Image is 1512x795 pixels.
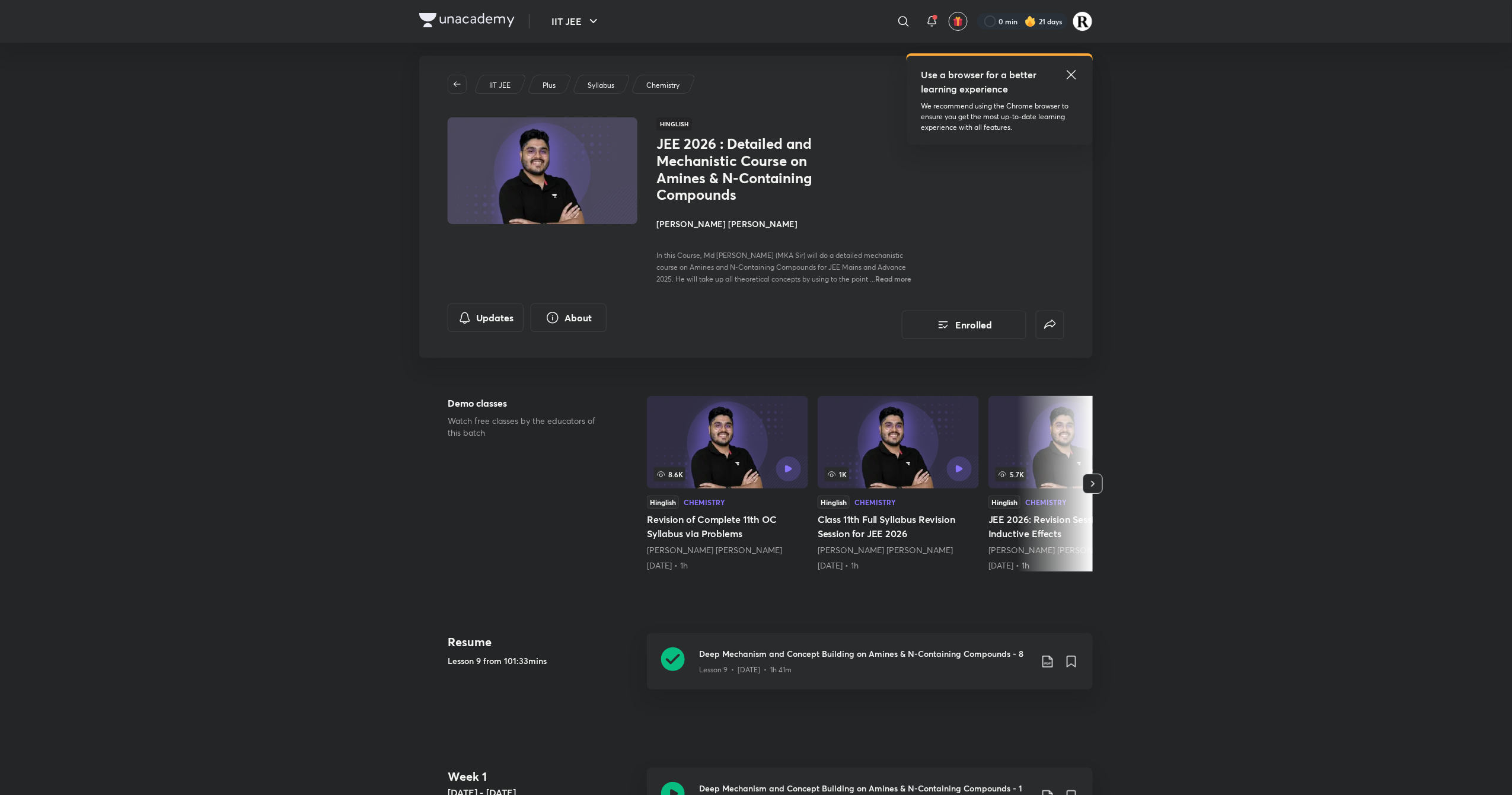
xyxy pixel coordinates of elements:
[988,560,1150,571] div: 18th Jun • 1h
[825,467,849,481] span: 1K
[854,499,896,506] div: Chemistry
[818,512,979,541] h5: Class 11th Full Syllabus Revision Session for JEE 2026
[684,499,725,506] div: Chemistry
[949,12,968,31] button: avatar
[645,80,682,91] a: Chemistry
[647,396,808,571] a: 8.6KHinglishChemistryRevision of Complete 11th OC Syllabus via Problems[PERSON_NAME] [PERSON_NAME...
[647,560,808,571] div: 27th Apr • 1h
[656,135,850,203] h1: JEE 2026 : Detailed and Mechanistic Course on Amines & N-Containing Compounds
[656,117,692,130] span: Hinglish
[448,304,524,332] button: Updates
[419,13,515,30] a: Company Logo
[647,512,808,541] h5: Revision of Complete 11th OC Syllabus via Problems
[1036,311,1064,339] button: false
[544,9,608,33] button: IIT JEE
[902,311,1026,339] button: Enrolled
[921,68,1039,96] h5: Use a browser for a better learning experience
[988,396,1150,571] a: JEE 2026: Revision Session on Inductive Effects
[647,633,1093,704] a: Deep Mechanism and Concept Building on Amines & N-Containing Compounds - 8Lesson 9 • [DATE] • 1h 41m
[818,396,979,571] a: 1KHinglishChemistryClass 11th Full Syllabus Revision Session for JEE 2026[PERSON_NAME] [PERSON_NA...
[654,467,685,481] span: 8.6K
[448,415,609,439] p: Watch free classes by the educators of this batch
[543,80,556,91] p: Plus
[446,116,639,225] img: Thumbnail
[699,782,1031,794] h3: Deep Mechanism and Concept Building on Amines & N-Containing Compounds - 1
[988,544,1150,556] div: Mohammad Kashif Alam
[647,396,808,571] a: Revision of Complete 11th OC Syllabus via Problems
[988,544,1124,555] a: [PERSON_NAME] [PERSON_NAME]
[818,560,979,571] div: 4th Jun • 1h
[419,13,515,27] img: Company Logo
[818,544,953,555] a: [PERSON_NAME] [PERSON_NAME]
[531,304,607,332] button: About
[1073,11,1093,31] img: Rakhi Sharma
[988,512,1150,541] h5: JEE 2026: Revision Session on Inductive Effects
[656,218,922,230] h4: [PERSON_NAME] [PERSON_NAME]
[818,496,850,509] div: Hinglish
[818,544,979,556] div: Mohammad Kashif Alam
[875,274,911,283] span: Read more
[656,251,906,283] span: In this Course, Md [PERSON_NAME] (MKA Sir) will do a detailed mechanistic course on Amines and N-...
[588,80,614,91] p: Syllabus
[988,396,1150,571] a: 5.7KHinglishChemistryJEE 2026: Revision Session on Inductive Effects[PERSON_NAME] [PERSON_NAME][D...
[953,16,964,27] img: avatar
[818,396,979,571] a: Class 11th Full Syllabus Revision Session for JEE 2026
[921,101,1079,133] p: We recommend using the Chrome browser to ensure you get the most up-to-date learning experience w...
[541,80,558,91] a: Plus
[647,496,679,509] div: Hinglish
[646,80,680,91] p: Chemistry
[489,80,511,91] p: IIT JEE
[448,633,637,651] h4: Resume
[448,654,637,667] h5: Lesson 9 from 101:33mins
[1025,15,1036,27] img: streak
[699,647,1031,660] h3: Deep Mechanism and Concept Building on Amines & N-Containing Compounds - 8
[699,665,792,675] p: Lesson 9 • [DATE] • 1h 41m
[647,544,782,555] a: [PERSON_NAME] [PERSON_NAME]
[988,496,1020,509] div: Hinglish
[996,467,1026,481] span: 5.7K
[647,544,808,556] div: Mohammad Kashif Alam
[448,396,609,410] h5: Demo classes
[586,80,617,91] a: Syllabus
[487,80,513,91] a: IIT JEE
[448,768,637,786] h4: Week 1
